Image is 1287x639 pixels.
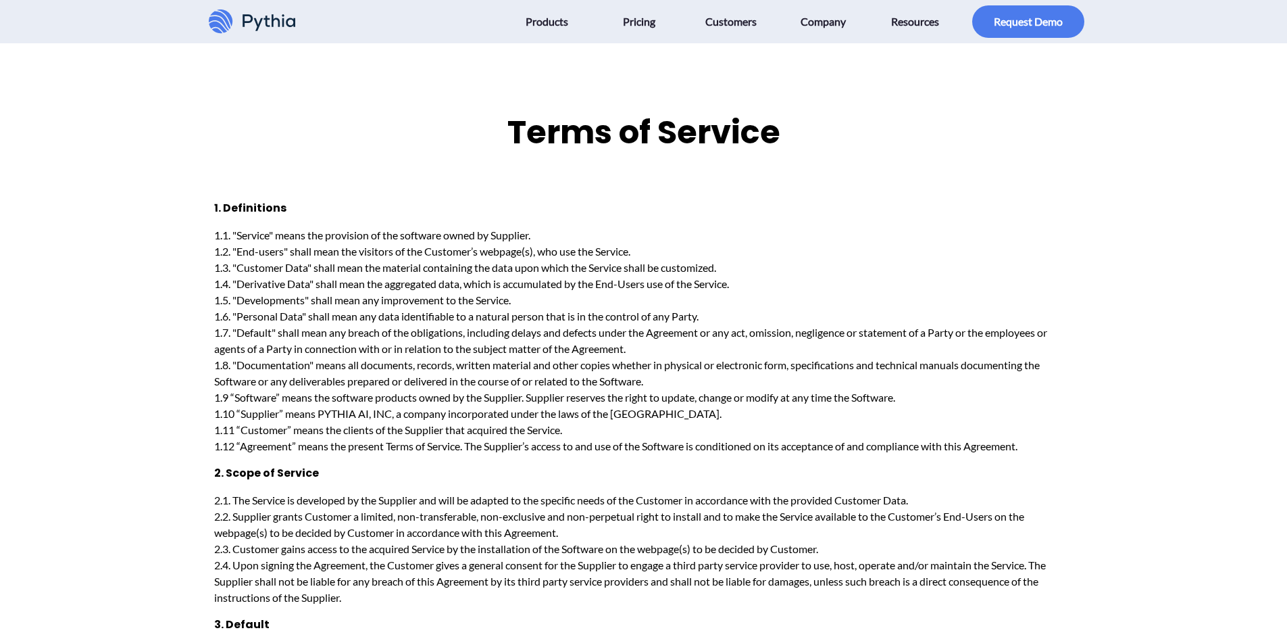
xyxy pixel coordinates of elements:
[214,357,1074,389] div: 1.8. "Documentation" means all documents, records, written material and other copies whether in p...
[214,200,1074,216] h5: 1. Definitions
[214,389,1074,406] div: 1.9 “Software” means the software products owned by the Supplier. Supplier reserves the right to ...
[214,276,1074,292] div: 1.4. "Derivative Data" shall mean the aggregated data, which is accumulated by the End-Users use ...
[214,292,1074,308] div: 1.5. "Developments" shall mean any improvement to the Service.
[214,541,1074,557] div: 2.3. Customer gains access to the acquired Service by the installation of the Software on the web...
[801,11,846,32] span: Company
[214,508,1074,541] div: 2.2. Supplier grants Customer a limited, non-transferable, non-exclusive and non-perpetual right ...
[214,108,1074,189] h2: Terms of Service
[214,617,1074,633] h5: 3. Default
[214,325,1074,357] div: 1.7. "Default" shall mean any breach of the obligations, including delays and defects under the A...
[214,227,1074,243] div: 1.1. "Service" means the provision of the software owned by Supplier.
[623,11,655,32] span: Pricing
[214,260,1074,276] div: 1.3. "Customer Data" shall mean the material containing the data upon which the Service shall be ...
[214,465,1074,481] h5: 2. Scope of Service
[214,243,1074,260] div: 1.2. "End-users" shall mean the visitors of the Customer’s webpage(s), who use the Service.
[214,422,1074,438] div: 1.11 “Customer” means the clients of the Supplier that acquired the Service.
[214,492,1074,508] div: 2.1. The Service is developed by the Supplier and will be adapted to the specific needs of the Cu...
[214,308,1074,325] div: 1.6. "Personal Data" shall mean any data identifiable to a natural person that is in the control ...
[214,406,1074,422] div: 1.10 “Supplier” means PYTHIA AI, INC, a company incorporated under the laws of the [GEOGRAPHIC_DA...
[526,11,568,32] span: Products
[214,557,1074,606] div: 2.4. Upon signing the Agreement, the Customer gives a general consent for the Supplier to engage ...
[891,11,939,32] span: Resources
[705,11,757,32] span: Customers
[214,438,1074,454] div: 1.12 “Agreement” means the present Terms of Service. The Supplier’s access to and use of the Soft...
